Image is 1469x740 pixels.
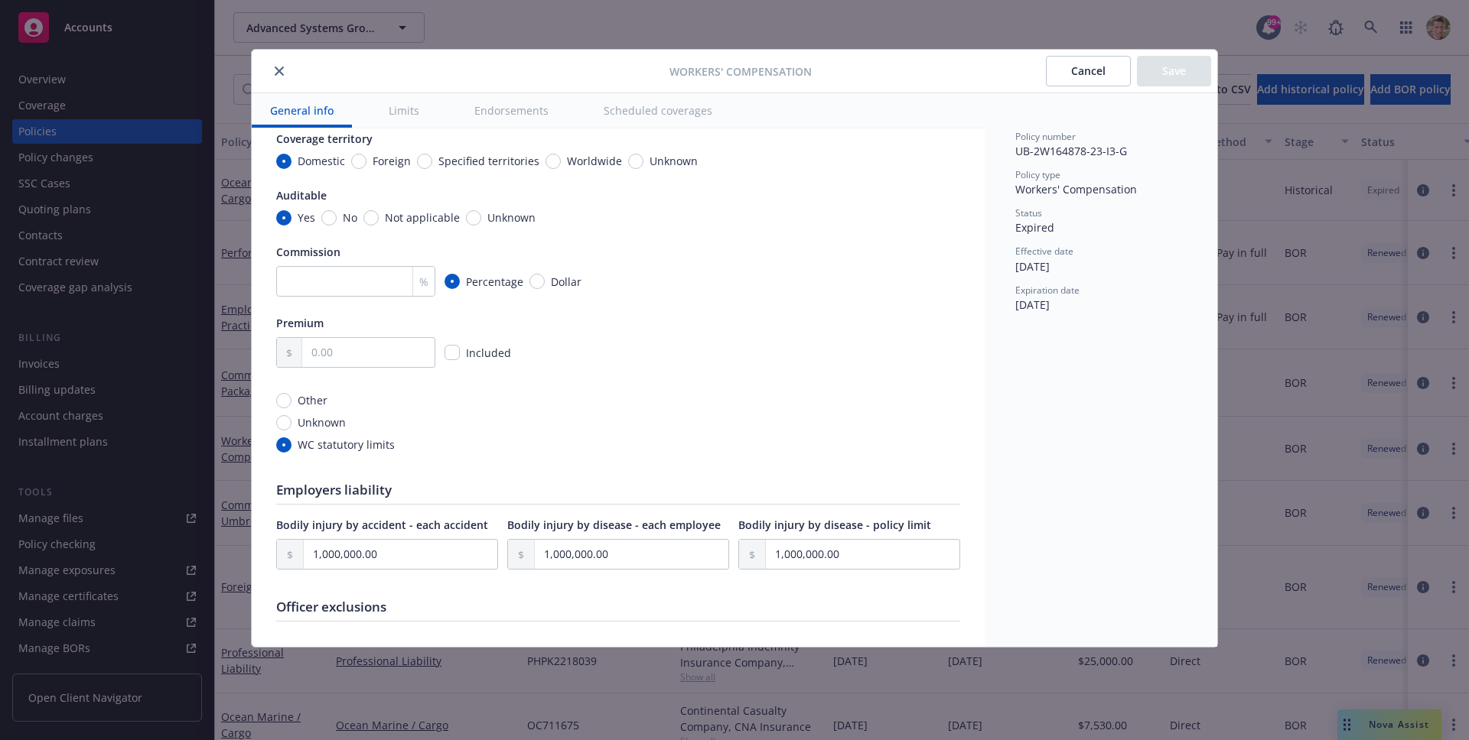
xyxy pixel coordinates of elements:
input: Yes [276,210,292,226]
span: Not applicable [385,209,460,226]
input: Unknown [628,154,643,169]
span: Unknown [487,209,536,226]
span: Bodily injury by disease - policy limit [738,518,931,532]
span: Coverage territory [276,131,373,146]
span: Bodily injury by accident - each accident [276,518,488,532]
button: Limits [370,93,438,128]
span: No [343,209,357,226]
span: Workers' Compensation [669,63,812,80]
span: Foreign [373,153,411,169]
span: Workers' Compensation [1015,182,1137,196]
span: Other [298,392,327,408]
input: Dollar [529,274,545,289]
input: Foreign [351,154,366,169]
span: Bodily injury by disease - each employee [507,518,721,532]
input: Domestic [276,154,292,169]
span: Domestic [298,153,345,169]
span: % [419,274,428,290]
span: [DATE] [1015,259,1050,274]
span: Unknown [298,414,346,430]
input: 0.00 [302,338,435,367]
span: UB-2W164878-23-I3-G [1015,144,1127,158]
span: Unknown [650,153,698,169]
input: Unknown [466,210,481,226]
input: Worldwide [546,154,561,169]
span: [DATE] [1015,297,1050,312]
span: Dollar [551,274,581,290]
span: Expired [1015,220,1054,235]
span: Included [466,346,511,360]
input: No [321,210,337,226]
input: Unknown [276,415,292,430]
span: Premium [276,316,324,330]
span: Worldwide [567,153,622,169]
input: WC statutory limits [276,437,292,453]
span: Auditable [276,188,327,203]
span: Commission [276,245,340,259]
span: Effective date [1015,245,1073,258]
input: 0.00 [535,540,728,569]
span: Percentage [466,274,523,290]
button: Endorsements [456,93,567,128]
button: General info [252,93,352,128]
span: Expiration date [1015,284,1080,297]
h1: Officer exclusions [276,599,960,615]
span: WC statutory limits [298,437,395,453]
span: Policy type [1015,168,1060,181]
span: Yes [298,209,315,226]
span: Specified territories [438,153,539,169]
button: Scheduled coverages [585,93,731,128]
input: Percentage [445,274,460,289]
input: 0.00 [766,540,959,569]
input: 0.00 [304,540,497,569]
input: Specified territories [417,154,432,169]
button: close [270,62,288,80]
span: Status [1015,206,1042,219]
h1: Employers liability [276,482,960,498]
input: Not applicable [363,210,379,226]
span: Policy number [1015,130,1076,143]
button: Cancel [1046,56,1131,86]
input: Other [276,393,292,408]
